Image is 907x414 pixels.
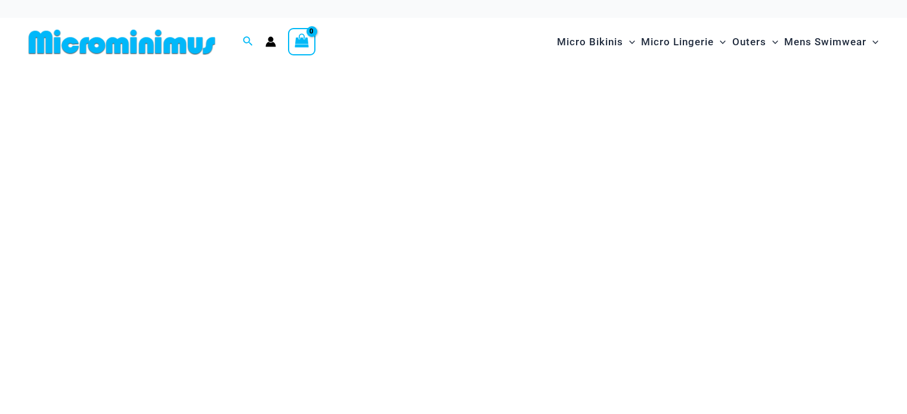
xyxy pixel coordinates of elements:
[265,36,276,47] a: Account icon link
[729,24,781,60] a: OutersMenu ToggleMenu Toggle
[554,24,638,60] a: Micro BikinisMenu ToggleMenu Toggle
[866,27,878,57] span: Menu Toggle
[781,24,881,60] a: Mens SwimwearMenu ToggleMenu Toggle
[766,27,778,57] span: Menu Toggle
[552,22,883,62] nav: Site Navigation
[288,28,315,55] a: View Shopping Cart, empty
[641,27,714,57] span: Micro Lingerie
[243,35,253,49] a: Search icon link
[638,24,729,60] a: Micro LingerieMenu ToggleMenu Toggle
[732,27,766,57] span: Outers
[24,29,220,55] img: MM SHOP LOGO FLAT
[557,27,623,57] span: Micro Bikinis
[623,27,635,57] span: Menu Toggle
[714,27,726,57] span: Menu Toggle
[784,27,866,57] span: Mens Swimwear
